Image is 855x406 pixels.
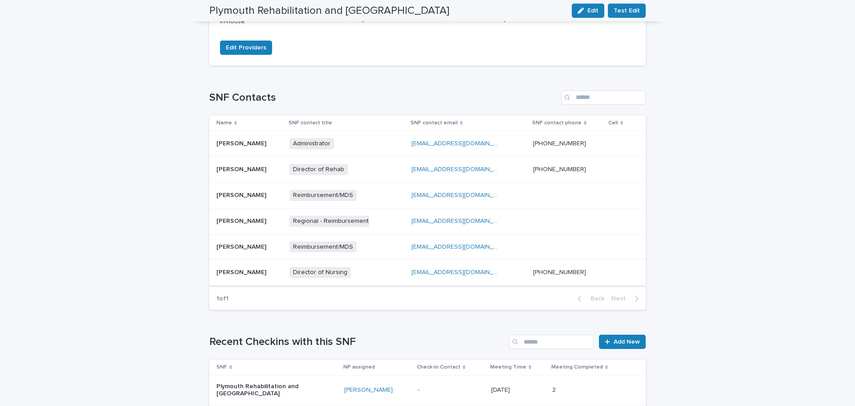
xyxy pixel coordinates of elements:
[209,4,449,17] h2: Plymouth Rehabilitation and [GEOGRAPHIC_DATA]
[599,335,646,349] a: Add New
[216,138,268,148] p: [PERSON_NAME]
[216,242,268,251] p: [PERSON_NAME]
[614,6,640,15] span: Test Edit
[491,385,512,394] p: [DATE]
[289,190,357,201] span: Reimbursement/MDS
[220,41,272,55] button: Edit Providers
[570,295,608,303] button: Back
[411,166,512,172] a: [EMAIL_ADDRESS][DOMAIN_NAME]
[226,43,266,52] span: Edit Providers
[216,164,268,173] p: [PERSON_NAME]
[509,335,594,349] input: Search
[608,118,618,128] p: Cell
[611,295,631,302] span: Next
[608,4,646,18] button: Test Edit
[587,8,598,14] span: Edit
[209,157,646,183] tr: [PERSON_NAME][PERSON_NAME] Director of Rehab[EMAIL_ADDRESS][DOMAIN_NAME] [PHONE_NUMBER]
[220,17,351,26] p: In-house
[216,383,305,398] p: Plymouth Rehabilitation and [GEOGRAPHIC_DATA]
[216,190,268,199] p: [PERSON_NAME]
[411,244,512,250] a: [EMAIL_ADDRESS][DOMAIN_NAME]
[343,362,375,372] p: NP assigned
[289,118,332,128] p: SNF contact title
[209,336,505,349] h1: Recent Checkins with this SNF
[209,131,646,157] tr: [PERSON_NAME][PERSON_NAME] Administrator[EMAIL_ADDRESS][DOMAIN_NAME] [PHONE_NUMBER]
[411,140,512,147] a: [EMAIL_ADDRESS][DOMAIN_NAME]
[216,267,268,276] p: [PERSON_NAME]
[209,375,646,405] tr: Plymouth Rehabilitation and [GEOGRAPHIC_DATA][PERSON_NAME] -- [DATE][DATE] 22
[209,208,646,234] tr: [PERSON_NAME][PERSON_NAME] Regional - Reimbursement[EMAIL_ADDRESS][DOMAIN_NAME]
[209,288,236,310] p: 1 of 1
[289,216,372,227] span: Regional - Reimbursement
[551,362,603,372] p: Meeting Completed
[209,91,558,104] h1: SNF Contacts
[490,362,526,372] p: Meeting Time
[614,339,640,345] span: Add New
[216,362,227,372] p: SNF
[411,192,512,198] a: [EMAIL_ADDRESS][DOMAIN_NAME]
[608,295,646,303] button: Next
[533,269,586,275] a: [PHONE_NUMBER]
[209,182,646,208] tr: [PERSON_NAME][PERSON_NAME] Reimbursement/MDS[EMAIL_ADDRESS][DOMAIN_NAME]
[552,385,558,394] p: 2
[289,164,348,175] span: Director of Rehab
[504,17,635,26] p: -
[344,386,393,394] a: [PERSON_NAME]
[572,4,604,18] button: Edit
[533,166,586,172] a: [PHONE_NUMBER]
[209,260,646,286] tr: [PERSON_NAME][PERSON_NAME] Director of Nursing[EMAIL_ADDRESS][DOMAIN_NAME] [PHONE_NUMBER]
[289,267,351,278] span: Director of Nursing
[411,218,512,224] a: [EMAIL_ADDRESS][DOMAIN_NAME]
[585,295,604,302] span: Back
[289,242,357,253] span: Reimbursement/MDS
[216,118,232,128] p: Name
[209,234,646,260] tr: [PERSON_NAME][PERSON_NAME] Reimbursement/MDS[EMAIL_ADDRESS][DOMAIN_NAME]
[418,385,421,394] p: -
[532,118,582,128] p: SNF contact phone
[289,138,334,149] span: Administrator
[216,216,268,225] p: [PERSON_NAME]
[362,17,493,26] p: -
[533,140,586,147] a: [PHONE_NUMBER]
[417,362,460,372] p: Check-in Contact
[411,269,512,275] a: [EMAIL_ADDRESS][DOMAIN_NAME]
[561,90,646,105] input: Search
[411,118,458,128] p: SNF contact email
